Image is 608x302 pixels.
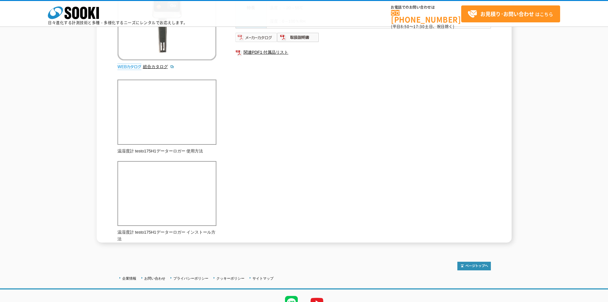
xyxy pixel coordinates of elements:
[216,276,244,280] a: クッキーポリシー
[277,32,319,43] img: 取扱説明書
[117,148,216,155] p: 温湿度計 testo175H1データーロガー 使用方法
[236,36,277,41] a: メーカーカタログ
[468,9,553,19] span: はこちら
[236,32,277,43] img: メーカーカタログ
[413,24,425,29] span: 17:30
[144,276,165,280] a: お問い合わせ
[117,229,216,243] p: 温湿度計 testo175H1データーロガー インストール方法
[401,24,409,29] span: 8:50
[48,21,188,25] p: 日々進化する計測技術と多種・多様化するニーズにレンタルでお応えします。
[117,64,141,70] img: webカタログ
[480,10,534,18] strong: お見積り･お問い合わせ
[173,276,208,280] a: プライバシーポリシー
[391,5,461,9] span: お電話でのお問い合わせは
[252,276,274,280] a: サイトマップ
[143,64,174,69] a: 総合カタログ
[391,10,461,23] a: [PHONE_NUMBER]
[122,276,136,280] a: 企業情報
[391,24,454,29] span: (平日 ～ 土日、祝日除く)
[457,262,491,270] img: トップページへ
[236,48,491,57] a: 関連PDF1 付属品リスト
[461,5,560,22] a: お見積り･お問い合わせはこちら
[277,36,319,41] a: 取扱説明書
